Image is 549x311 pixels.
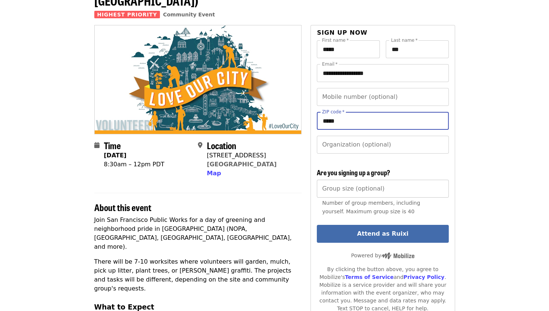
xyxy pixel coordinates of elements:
[104,152,127,159] strong: [DATE]
[207,161,277,168] a: [GEOGRAPHIC_DATA]
[207,169,221,178] button: Map
[317,40,380,58] input: First name
[403,274,444,280] a: Privacy Policy
[386,40,449,58] input: Last name
[381,252,414,259] img: Powered by Mobilize
[163,12,215,18] a: Community Event
[207,139,236,152] span: Location
[94,201,151,214] span: About this event
[317,29,367,36] span: Sign up now
[317,136,448,154] input: Organization (optional)
[198,142,202,149] i: map-marker-alt icon
[104,139,121,152] span: Time
[345,274,394,280] a: Terms of Service
[317,112,448,130] input: ZIP code
[317,64,448,82] input: Email
[317,88,448,106] input: Mobile number (optional)
[391,38,417,43] label: Last name
[322,110,344,114] label: ZIP code
[94,142,100,149] i: calendar icon
[322,62,338,66] label: Email
[317,180,448,198] input: [object Object]
[322,200,420,214] span: Number of group members, including yourself. Maximum group size is 40
[317,167,390,177] span: Are you signing up a group?
[322,38,349,43] label: First name
[95,25,302,133] img: D2 Neighborhood Beautification Day (Russian Hill / Fillmore) organized by SF Public Works
[94,216,302,251] p: Join San Francisco Public Works for a day of greening and neighborhood pride in [GEOGRAPHIC_DATA]...
[207,170,221,177] span: Map
[351,252,414,258] span: Powered by
[94,11,160,18] span: Highest Priority
[317,225,448,243] button: Attend as Ruixi
[104,160,164,169] div: 8:30am – 12pm PDT
[207,151,277,160] div: [STREET_ADDRESS]
[94,257,302,293] p: There will be 7-10 worksites where volunteers will garden, mulch, pick up litter, plant trees, or...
